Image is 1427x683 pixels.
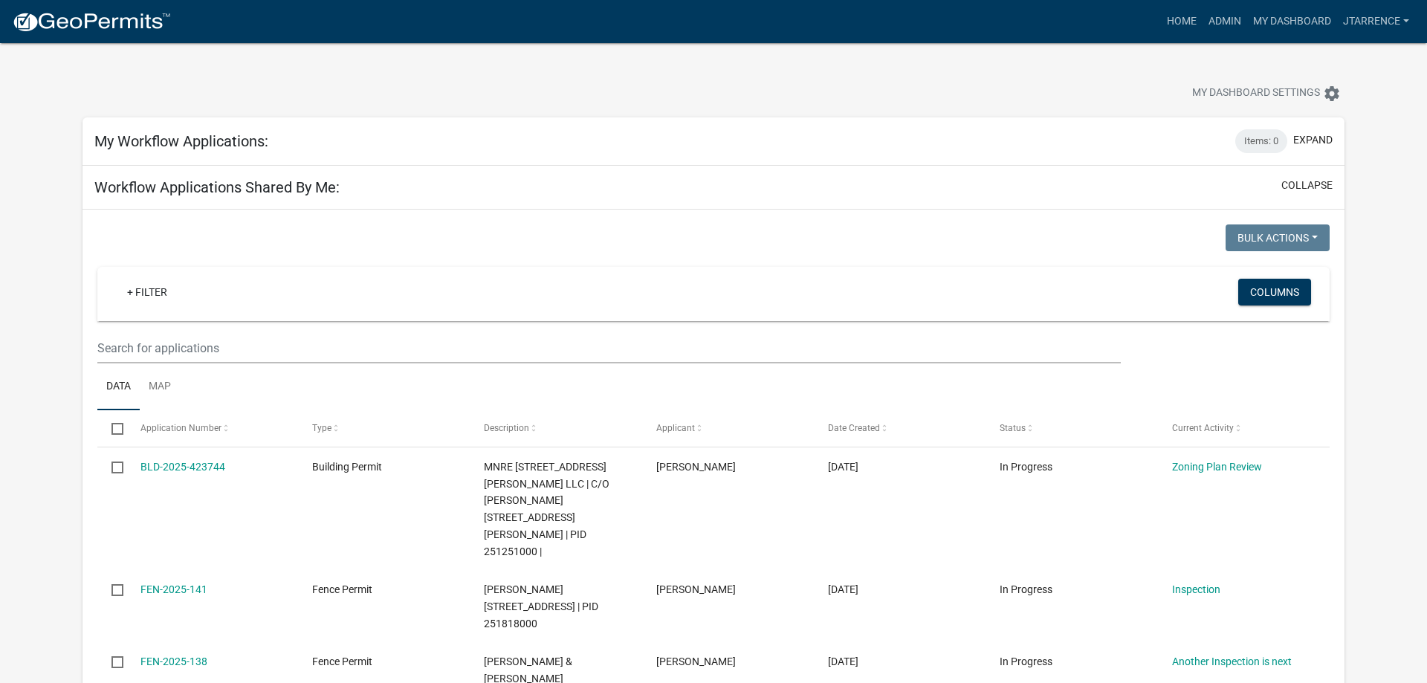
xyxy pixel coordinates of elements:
div: Items: 0 [1235,129,1287,153]
span: Current Activity [1172,423,1234,433]
datatable-header-cell: Current Activity [1158,410,1330,446]
span: Craig A. Olson [656,656,736,667]
span: Description [484,423,529,433]
datatable-header-cell: Applicant [642,410,814,446]
span: 05/04/2025 [828,656,858,667]
datatable-header-cell: Type [298,410,470,446]
span: In Progress [1000,656,1052,667]
datatable-header-cell: Status [986,410,1157,446]
span: Sally Johnson [656,583,736,595]
span: Status [1000,423,1026,433]
span: MNRE 270 STRUPP AVE LLC | C/O JEREMY HAGAN 270 STRUPP AVE, Houston County | PID 251251000 | [484,461,609,557]
button: Bulk Actions [1226,224,1330,251]
a: My Dashboard [1247,7,1337,36]
button: expand [1293,132,1333,148]
span: Applicant [656,423,695,433]
span: Brett Stanek [656,461,736,473]
span: Type [312,423,331,433]
span: Date Created [828,423,880,433]
span: In Progress [1000,461,1052,473]
a: Another Inspection is next [1172,656,1292,667]
datatable-header-cell: Application Number [126,410,297,446]
span: In Progress [1000,583,1052,595]
datatable-header-cell: Description [470,410,641,446]
span: 05/20/2025 [828,461,858,473]
button: Columns [1238,279,1311,305]
a: Map [140,363,180,411]
span: 05/06/2025 [828,583,858,595]
span: My Dashboard Settings [1192,85,1320,103]
span: Fence Permit [312,656,372,667]
i: settings [1323,85,1341,103]
span: Fence Permit [312,583,372,595]
datatable-header-cell: Select [97,410,126,446]
a: BLD-2025-423744 [140,461,225,473]
a: Zoning Plan Review [1172,461,1262,473]
a: FEN-2025-141 [140,583,207,595]
a: Inspection [1172,583,1220,595]
button: My Dashboard Settingssettings [1180,79,1353,108]
a: Admin [1203,7,1247,36]
a: Home [1161,7,1203,36]
datatable-header-cell: Date Created [814,410,986,446]
a: jtarrence [1337,7,1415,36]
span: Application Number [140,423,221,433]
h5: My Workflow Applications: [94,132,268,150]
button: collapse [1281,178,1333,193]
a: FEN-2025-138 [140,656,207,667]
a: + Filter [115,279,179,305]
a: Data [97,363,140,411]
input: Search for applications [97,333,1121,363]
h5: Workflow Applications Shared By Me: [94,178,340,196]
span: Building Permit [312,461,382,473]
span: JOHNSON,SALLY A 730 SHORE ACRES RD, Houston County | PID 251818000 [484,583,598,629]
